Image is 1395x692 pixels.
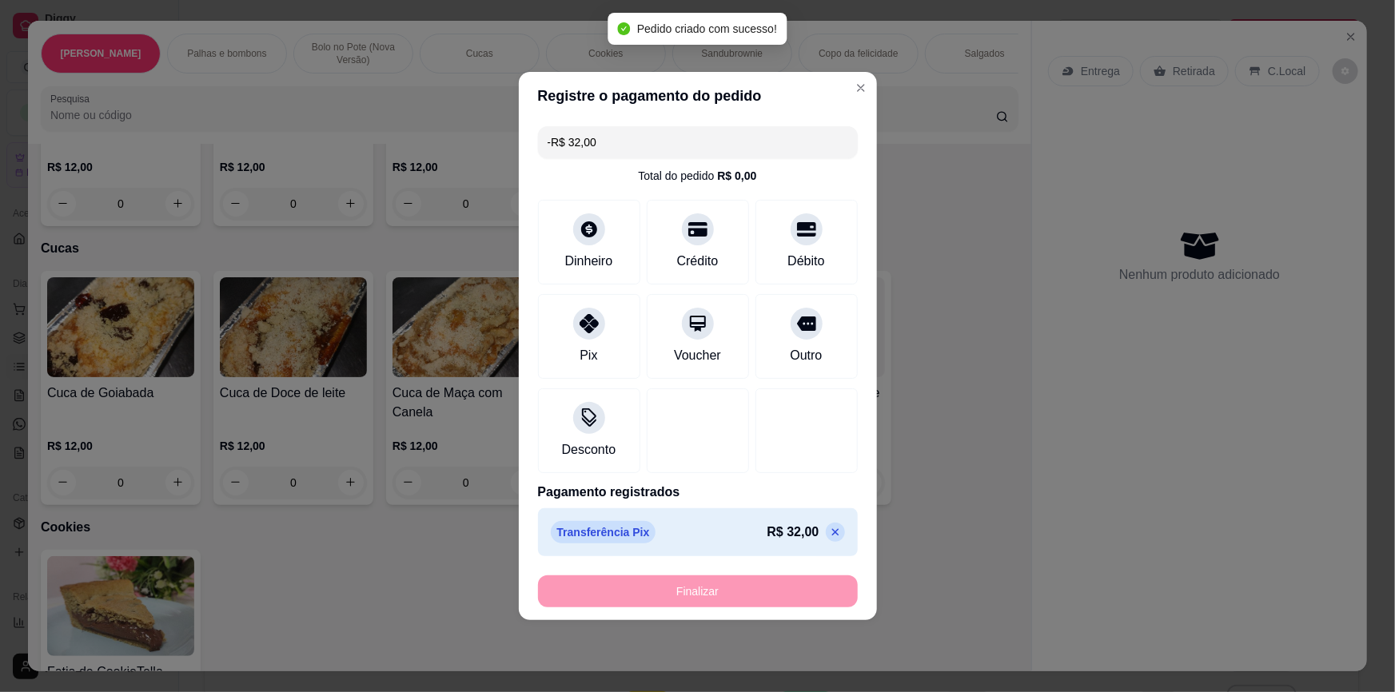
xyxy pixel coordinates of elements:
p: Transferência Pix [551,521,656,543]
p: Pagamento registrados [538,483,858,502]
span: check-circle [618,22,631,35]
span: Pedido criado com sucesso! [637,22,777,35]
button: Close [848,75,874,101]
div: Débito [787,252,824,271]
div: Crédito [677,252,719,271]
div: Pix [580,346,597,365]
div: Outro [790,346,822,365]
div: Desconto [562,440,616,459]
div: Total do pedido [638,168,756,184]
input: Ex.: hambúrguer de cordeiro [548,126,848,158]
div: R$ 0,00 [717,168,756,184]
header: Registre o pagamento do pedido [519,72,877,120]
p: R$ 32,00 [767,523,819,542]
div: Voucher [674,346,721,365]
div: Dinheiro [565,252,613,271]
